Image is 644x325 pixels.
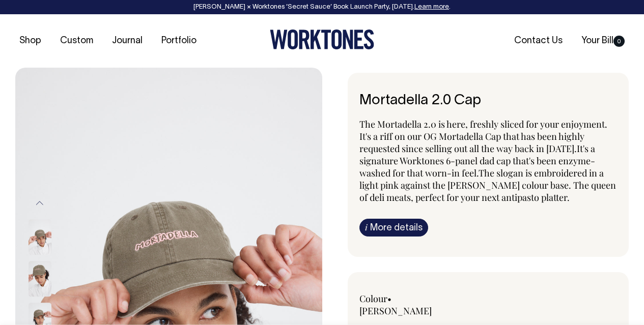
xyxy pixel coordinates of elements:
p: The Mortadella 2.0 is here, freshly sliced for your enjoyment. It's a riff on our OG Mortadella C... [359,118,618,203]
img: moss [29,219,51,255]
a: Your Bill0 [577,33,629,49]
a: iMore details [359,219,428,237]
div: [PERSON_NAME] × Worktones ‘Secret Sauce’ Book Launch Party, [DATE]. . [10,4,634,11]
span: It's a signature Worktones 6-panel dad cap that's been enzyme-washed for that worn-in feel. The s... [359,142,616,203]
label: [PERSON_NAME] [359,305,432,317]
button: Previous [32,192,47,215]
h6: Mortadella 2.0 Cap [359,93,618,109]
a: Shop [15,33,45,49]
a: Journal [108,33,147,49]
a: Portfolio [157,33,201,49]
div: Colour [359,292,463,317]
a: Learn more [414,4,449,10]
span: i [365,222,368,232]
span: • [387,292,391,305]
span: 0 [613,36,625,47]
a: Contact Us [510,33,567,49]
img: moss [29,261,51,297]
a: Custom [56,33,97,49]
